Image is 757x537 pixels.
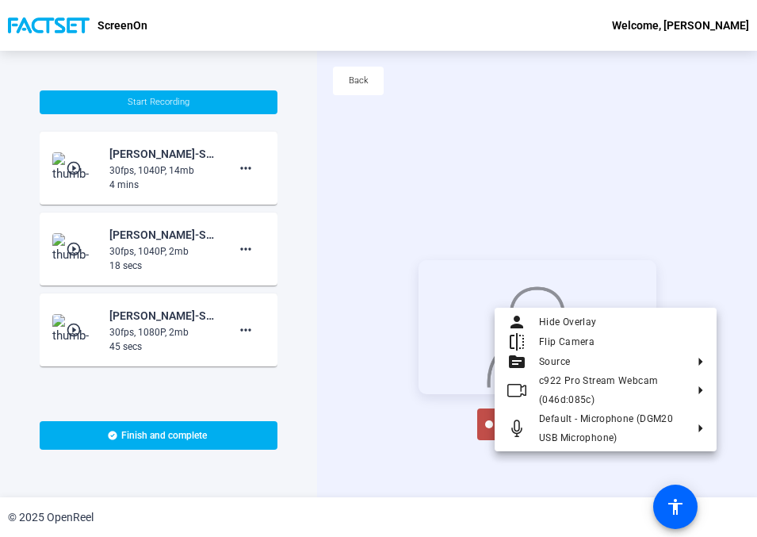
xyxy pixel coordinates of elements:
[539,375,658,405] span: c922 Pro Stream Webcam (046d:085c)
[507,332,526,351] mat-icon: flip
[539,413,673,443] span: Default - Microphone (DGM20 USB Microphone)
[507,352,526,371] mat-icon: source
[539,356,570,367] span: Source
[507,313,526,332] mat-icon: person
[539,336,595,347] span: Flip Camera
[539,316,597,328] span: Hide Overlay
